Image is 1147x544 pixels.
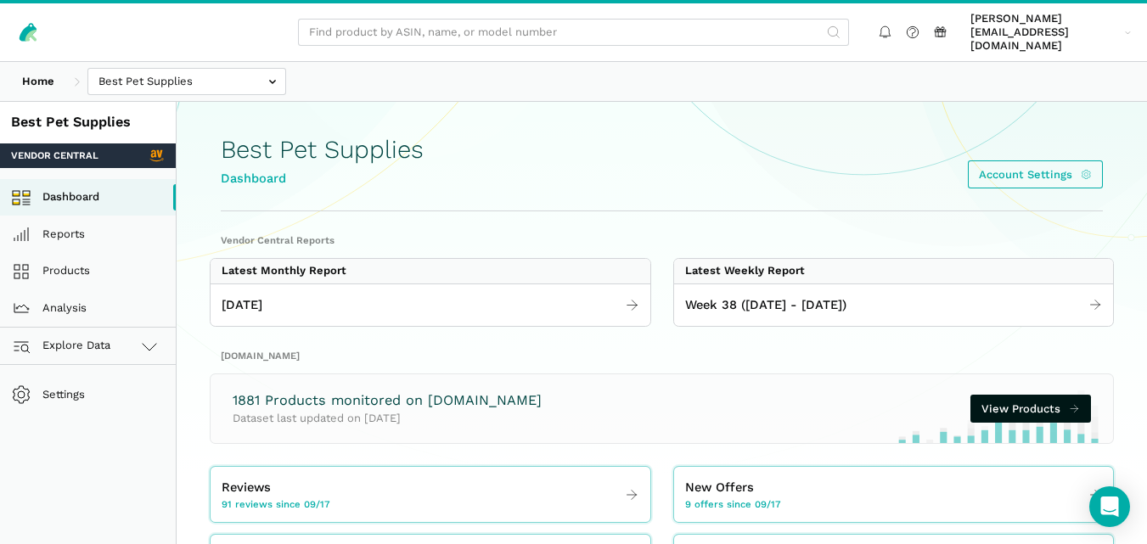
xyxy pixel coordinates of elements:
[11,149,98,162] span: Vendor Central
[970,12,1119,53] span: [PERSON_NAME][EMAIL_ADDRESS][DOMAIN_NAME]
[298,19,849,47] input: Find product by ASIN, name, or model number
[981,401,1060,418] span: View Products
[221,136,424,164] h1: Best Pet Supplies
[211,473,650,517] a: Reviews 91 reviews since 09/17
[233,410,542,427] p: Dataset last updated on [DATE]
[222,497,330,511] span: 91 reviews since 09/17
[685,295,846,315] span: Week 38 ([DATE] - [DATE])
[221,349,1103,362] h2: [DOMAIN_NAME]
[222,478,271,497] span: Reviews
[968,160,1103,188] a: Account Settings
[11,68,65,96] a: Home
[685,264,805,278] div: Latest Weekly Report
[222,264,346,278] div: Latest Monthly Report
[970,395,1091,423] a: View Products
[87,68,286,96] input: Best Pet Supplies
[674,473,1114,517] a: New Offers 9 offers since 09/17
[965,9,1137,56] a: [PERSON_NAME][EMAIL_ADDRESS][DOMAIN_NAME]
[221,233,1103,247] h2: Vendor Central Reports
[1089,486,1130,527] div: Open Intercom Messenger
[674,290,1114,321] a: Week 38 ([DATE] - [DATE])
[685,478,754,497] span: New Offers
[17,336,111,356] span: Explore Data
[11,113,165,132] div: Best Pet Supplies
[685,497,781,511] span: 9 offers since 09/17
[222,295,262,315] span: [DATE]
[233,391,542,411] h3: 1881 Products monitored on [DOMAIN_NAME]
[211,290,650,321] a: [DATE]
[221,169,424,188] div: Dashboard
